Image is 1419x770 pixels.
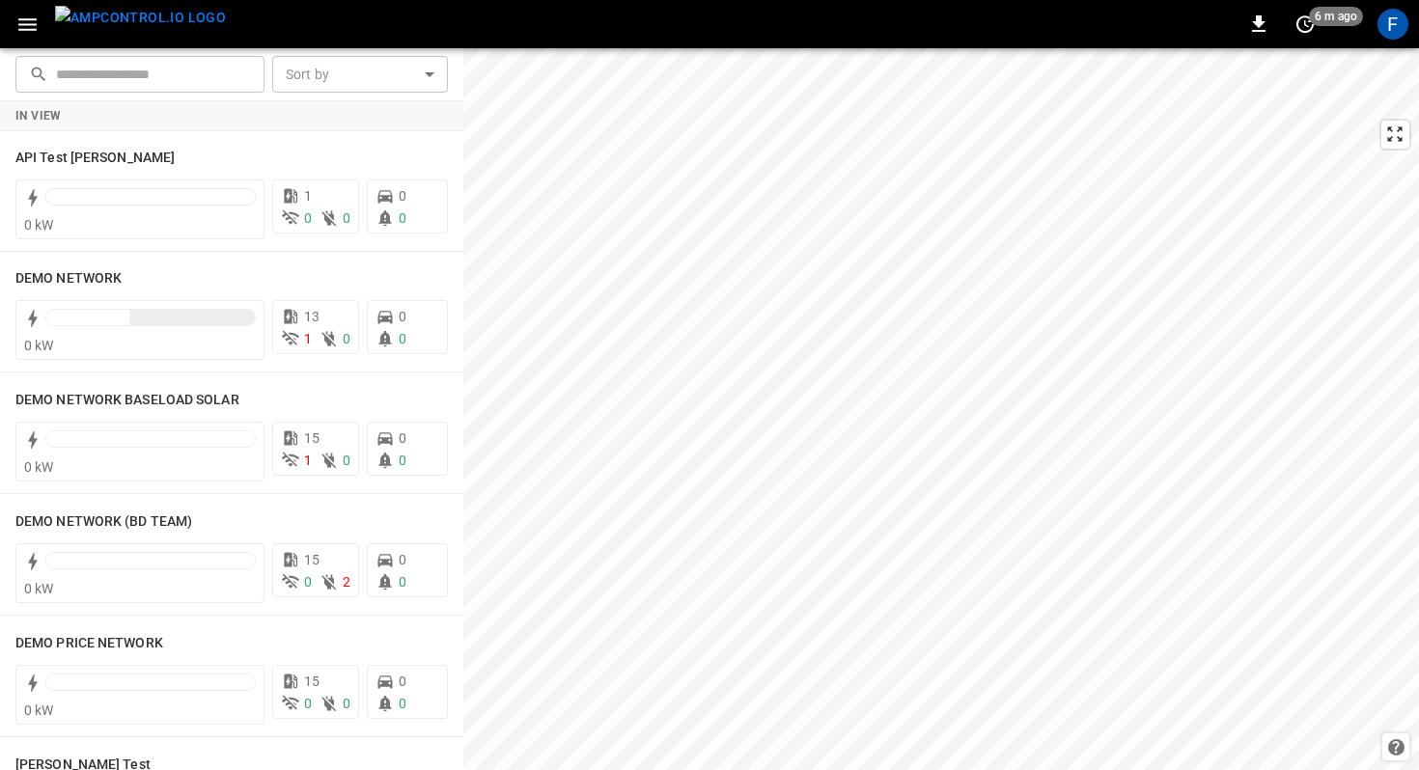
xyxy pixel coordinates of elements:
[343,210,350,226] span: 0
[304,574,312,590] span: 0
[304,552,320,567] span: 15
[399,552,406,567] span: 0
[343,453,350,468] span: 0
[343,696,350,711] span: 0
[24,459,54,475] span: 0 kW
[399,453,406,468] span: 0
[399,210,406,226] span: 0
[304,674,320,689] span: 15
[304,210,312,226] span: 0
[399,574,406,590] span: 0
[399,309,406,324] span: 0
[304,696,312,711] span: 0
[304,309,320,324] span: 13
[24,702,54,718] span: 0 kW
[1290,9,1321,40] button: set refresh interval
[343,574,350,590] span: 2
[1377,9,1408,40] div: profile-icon
[24,217,54,233] span: 0 kW
[304,453,312,468] span: 1
[399,188,406,204] span: 0
[24,581,54,596] span: 0 kW
[15,633,163,654] h6: DEMO PRICE NETWORK
[399,331,406,346] span: 0
[343,331,350,346] span: 0
[15,109,62,123] strong: In View
[304,430,320,446] span: 15
[304,331,312,346] span: 1
[15,511,192,533] h6: DEMO NETWORK (BD TEAM)
[24,338,54,353] span: 0 kW
[15,390,239,411] h6: DEMO NETWORK BASELOAD SOLAR
[399,430,406,446] span: 0
[463,48,1419,770] canvas: Map
[399,696,406,711] span: 0
[15,268,122,289] h6: DEMO NETWORK
[304,188,312,204] span: 1
[55,6,226,30] img: ampcontrol.io logo
[399,674,406,689] span: 0
[1309,7,1363,26] span: 6 m ago
[15,148,175,169] h6: API Test Jonas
